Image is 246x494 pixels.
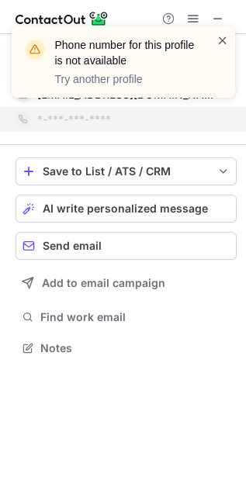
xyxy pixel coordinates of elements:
button: Find work email [16,306,237,328]
span: Add to email campaign [42,277,165,289]
button: Add to email campaign [16,269,237,297]
span: Send email [43,240,102,252]
p: Try another profile [55,71,198,87]
header: Phone number for this profile is not available [55,37,198,68]
span: Notes [40,341,230,355]
button: Notes [16,337,237,359]
img: ContactOut v5.3.10 [16,9,109,28]
span: Find work email [40,310,230,324]
button: Send email [16,232,237,260]
div: Save to List / ATS / CRM [43,165,210,178]
span: AI write personalized message [43,202,208,215]
button: save-profile-one-click [16,157,237,185]
button: AI write personalized message [16,195,237,223]
img: warning [23,37,47,62]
